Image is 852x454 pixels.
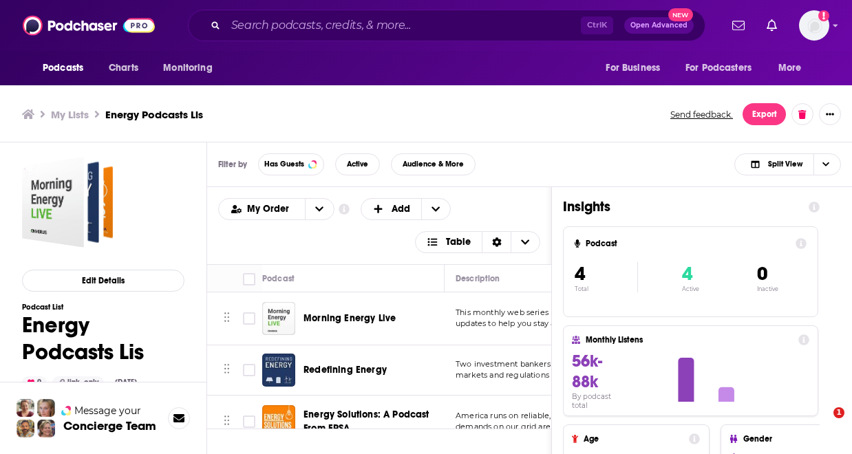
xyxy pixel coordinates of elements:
[109,58,138,78] span: Charts
[262,270,295,287] div: Podcast
[243,312,255,325] span: Toggle select row
[258,153,324,175] button: Has Guests
[446,237,471,247] span: Table
[734,153,841,175] button: Choose View
[22,303,184,312] h3: Podcast List
[818,10,829,21] svg: Add a profile image
[581,17,613,34] span: Ctrl K
[22,376,47,389] div: 0
[743,103,786,125] button: Export
[22,312,184,365] h1: Energy Podcasts Lis
[218,160,247,169] h3: Filter by
[682,285,699,292] p: Active
[247,204,294,214] span: My Order
[630,22,688,29] span: Open Advanced
[243,364,255,376] span: Toggle select row
[222,411,231,432] button: Move
[226,14,581,36] input: Search podcasts, credits, & more...
[51,108,89,121] a: My Lists
[303,364,387,376] span: Redefining Energy
[833,407,844,418] span: 1
[805,407,838,440] iframe: Intercom live chat
[685,58,752,78] span: For Podcasters
[586,335,792,345] h4: Monthly Listens
[74,404,141,418] span: Message your
[262,302,295,335] img: Morning Energy Live
[305,199,334,219] button: open menu
[105,108,203,121] h3: Energy Podcasts Lis
[303,409,429,434] span: Energy Solutions: A Podcast From EPSA
[361,198,451,220] button: + Add
[682,262,692,285] span: 4
[153,55,230,81] button: open menu
[769,55,819,81] button: open menu
[303,363,387,377] a: Redefining Energy
[572,392,628,410] h4: By podcast total
[761,14,782,37] a: Show notifications dropdown
[572,351,602,392] span: 56k-88k
[768,160,802,168] span: Split View
[262,354,295,387] img: Redefining Energy
[677,55,771,81] button: open menu
[727,14,750,37] a: Show notifications dropdown
[482,232,511,252] div: Sort Direction
[23,12,155,39] img: Podchaser - Follow, Share and Rate Podcasts
[109,377,142,388] div: [DATE]
[264,160,304,168] span: Has Guests
[22,270,184,292] button: Edit Details
[17,420,34,437] img: Jon Profile
[819,103,841,125] button: Show More Button
[799,10,829,41] button: Show profile menu
[37,420,55,437] img: Barbara Profile
[392,204,410,214] span: Add
[757,262,767,285] span: 0
[584,434,683,444] h4: Age
[222,360,231,380] button: Move
[668,8,693,21] span: New
[586,239,790,248] h4: Podcast
[606,58,660,78] span: For Business
[799,10,829,41] img: User Profile
[163,58,212,78] span: Monitoring
[303,312,396,324] span: Morning Energy Live
[456,359,685,369] span: Two investment bankers weekly explore how tech, finance,
[403,160,464,168] span: Audience & More
[262,405,295,438] img: Energy Solutions: A Podcast From EPSA
[303,312,396,325] a: Morning Energy Live
[22,157,113,248] a: Energy Podcasts Lis
[17,399,34,417] img: Sydney Profile
[456,422,643,431] span: demands on our grid are changing. From natural
[575,285,637,292] p: Total
[563,198,798,215] h1: Insights
[624,17,694,34] button: Open AdvancedNew
[218,198,334,220] h2: Choose List sort
[43,58,83,78] span: Podcasts
[100,55,147,81] a: Charts
[456,318,646,328] span: updates to help you stay ahead in the ever-changi
[456,370,646,380] span: markets and regulations are radically redefining t
[37,399,55,417] img: Jules Profile
[596,55,677,81] button: open menu
[52,376,104,389] div: link_only
[456,411,667,420] span: America runs on reliable, affordable electricity - but the
[415,231,541,253] button: Choose View
[799,10,829,41] span: Logged in as juliafrontz
[347,160,368,168] span: Active
[243,415,255,428] span: Toggle select row
[222,308,231,329] button: Move
[778,58,802,78] span: More
[456,307,659,317] span: This monthly web series provides timely insights and
[188,10,705,41] div: Search podcasts, credits, & more...
[666,109,737,120] button: Send feedback.
[33,55,101,81] button: open menu
[303,408,440,435] a: Energy Solutions: A Podcast From EPSA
